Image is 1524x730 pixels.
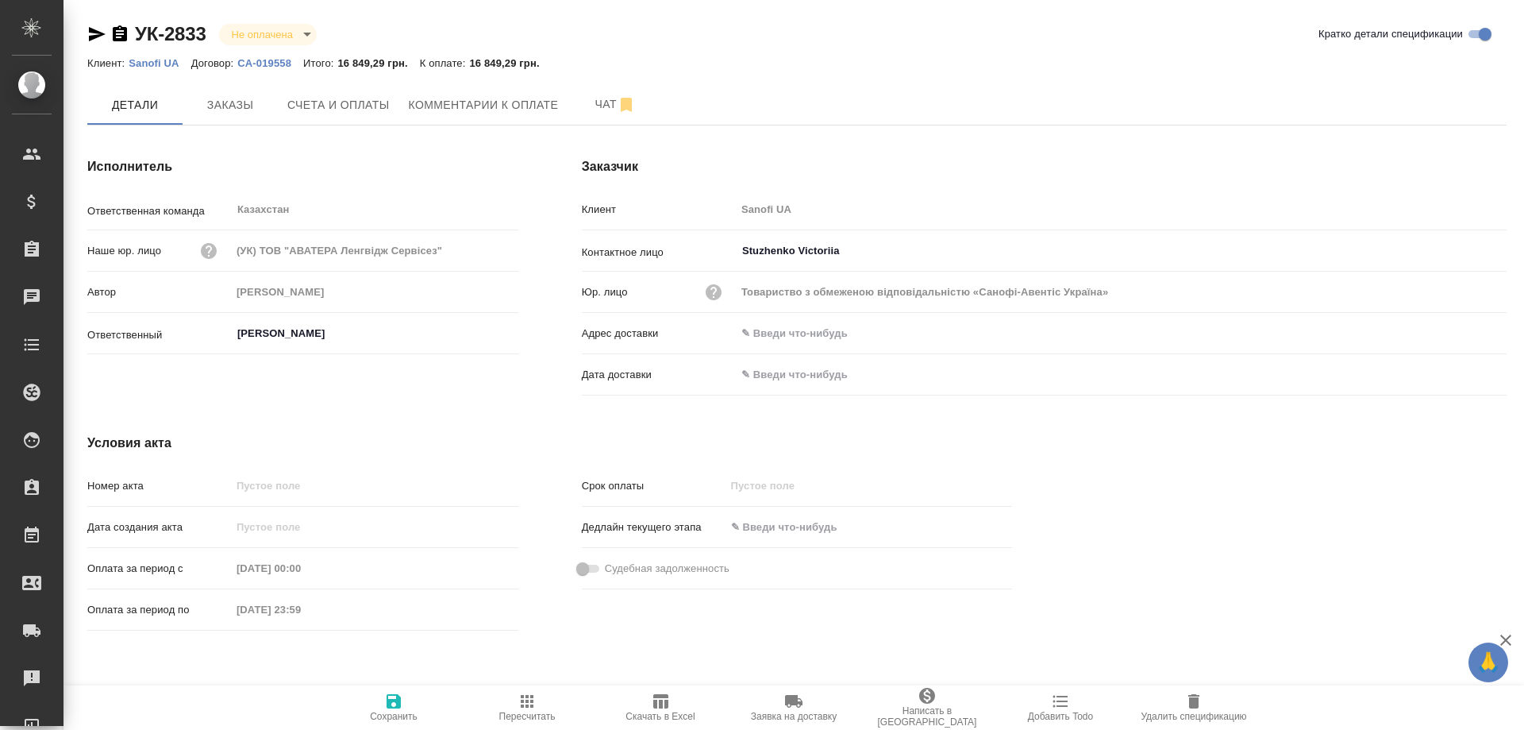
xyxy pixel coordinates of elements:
[337,57,419,69] p: 16 849,29 грн.
[231,516,370,539] input: Пустое поле
[87,434,1012,453] h4: Условия акта
[617,95,636,114] svg: Отписаться
[87,602,231,618] p: Оплата за период по
[97,95,173,115] span: Детали
[87,519,231,535] p: Дата создания акта
[87,25,106,44] button: Скопировать ссылку для ЯМессенджера
[129,57,190,69] p: Sanofi UA
[87,243,161,259] p: Наше юр. лицо
[582,478,725,494] p: Срок оплаты
[409,95,559,115] span: Комментарии к оплате
[469,57,551,69] p: 16 849,29 грн.
[287,95,390,115] span: Счета и оплаты
[231,239,518,262] input: Пустое поле
[135,23,206,44] a: УК-2833
[227,28,298,41] button: Не оплачена
[87,561,231,577] p: Оплата за период с
[582,326,736,342] p: Адрес доставки
[87,203,231,219] p: Ответственная команда
[1475,646,1502,679] span: 🙏
[87,327,231,343] p: Ответственный
[510,332,513,335] button: Open
[725,516,864,539] input: ✎ Введи что-нибудь
[1318,26,1463,42] span: Кратко детали спецификации
[582,519,725,535] p: Дедлайн текущего этапа
[420,57,470,69] p: К оплате:
[231,280,518,303] input: Пустое поле
[192,95,268,115] span: Заказы
[191,57,238,69] p: Договор:
[1468,643,1508,682] button: 🙏
[582,367,736,383] p: Дата доставки
[87,157,518,176] h4: Исполнитель
[237,57,303,69] p: CA-019558
[237,56,303,69] a: CA-019558
[231,598,370,621] input: Пустое поле
[582,157,1507,176] h4: Заказчик
[231,557,370,580] input: Пустое поле
[87,57,129,69] p: Клиент:
[736,363,875,386] input: ✎ Введи что-нибудь
[87,284,231,300] p: Автор
[736,322,1507,345] input: ✎ Введи что-нибудь
[725,474,864,497] input: Пустое поле
[231,474,518,497] input: Пустое поле
[219,24,317,45] div: Не оплачена
[87,478,231,494] p: Номер акта
[605,561,729,577] span: Судебная задолженность
[582,245,736,261] p: Контактное лицо
[736,198,1507,221] input: Пустое поле
[736,280,1507,303] input: Пустое поле
[303,57,337,69] p: Итого:
[129,56,190,69] a: Sanofi UA
[110,25,129,44] button: Скопировать ссылку
[582,202,736,218] p: Клиент
[1498,249,1501,253] button: Open
[577,95,653,114] span: Чат
[582,284,628,300] p: Юр. лицо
